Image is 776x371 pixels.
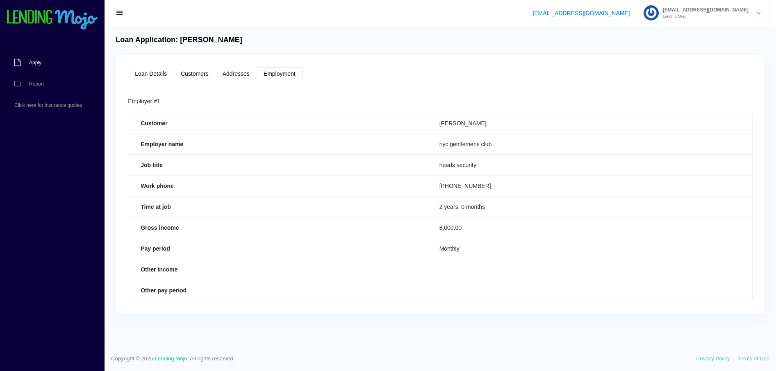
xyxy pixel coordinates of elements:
[128,133,427,154] th: Employer name
[6,10,98,30] img: logo-small.png
[737,355,769,362] a: Terms of Use
[128,280,427,301] th: Other pay period
[14,103,82,108] span: Click here for insurance quotes
[128,97,753,106] div: Employer #1
[659,14,749,18] small: Lending Mojo
[128,196,427,217] th: Time at job
[659,7,749,12] span: [EMAIL_ADDRESS][DOMAIN_NAME]
[427,154,752,175] td: heads security
[128,67,174,80] a: Loan Details
[128,238,427,259] th: Pay period
[427,238,752,259] td: Monthly
[111,355,696,363] span: Copyright © 2025. . All rights reserved.
[155,355,187,362] a: Lending Mojo
[29,60,41,65] span: Apply
[128,113,427,133] th: Customer
[427,133,752,154] td: nyc gentlemens club
[128,259,427,280] th: Other income
[427,113,752,133] td: [PERSON_NAME]
[533,10,630,16] a: [EMAIL_ADDRESS][DOMAIN_NAME]
[128,217,427,238] th: Gross income
[216,67,257,80] a: Addresses
[427,196,752,217] td: 2 years, 0 months
[696,355,730,362] a: Privacy Policy
[29,81,44,86] span: Report
[427,175,752,196] td: [PHONE_NUMBER]
[128,154,427,175] th: Job title
[174,67,216,80] a: Customers
[257,67,303,80] a: Employment
[644,5,659,20] img: Profile image
[427,217,752,238] td: 8,000.00
[128,175,427,196] th: Work phone
[116,36,242,45] h4: Loan Application: [PERSON_NAME]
